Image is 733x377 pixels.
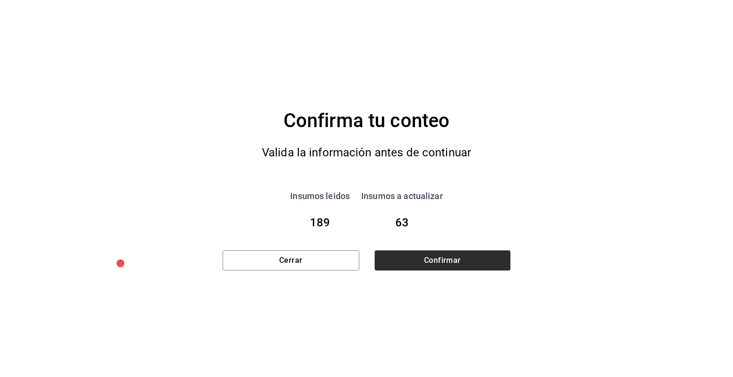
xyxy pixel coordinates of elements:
div: Valida la información antes de continuar [241,143,492,163]
button: Cerrar [223,250,359,271]
button: Confirmar [375,250,510,271]
div: 189 [290,214,350,231]
div: 63 [361,214,443,231]
div: Insumos leidos [290,189,350,202]
div: Confirma tu conteo [223,106,510,135]
div: Insumos a actualizar [361,189,443,202]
